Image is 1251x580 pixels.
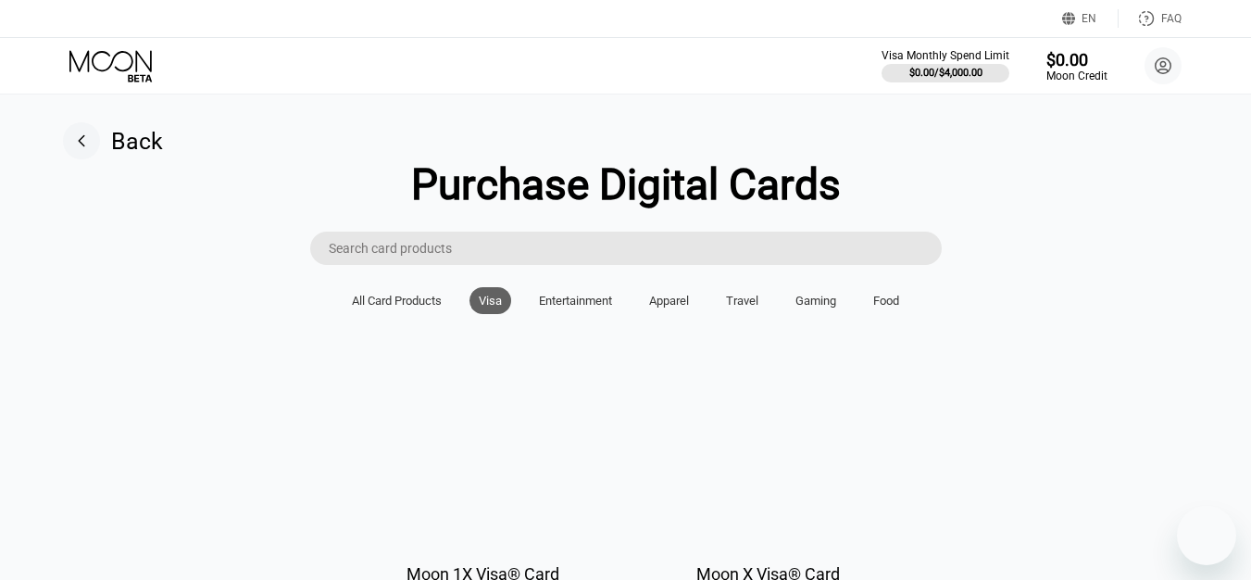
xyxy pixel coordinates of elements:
[649,294,689,308] div: Apparel
[909,67,982,79] div: $0.00 / $4,000.00
[479,294,502,308] div: Visa
[786,287,845,314] div: Gaming
[469,287,511,314] div: Visa
[882,49,1009,62] div: Visa Monthly Spend Limit
[1082,12,1096,25] div: EN
[352,294,442,308] div: All Card Products
[1062,9,1119,28] div: EN
[1046,50,1107,69] div: $0.00
[864,287,908,314] div: Food
[530,287,621,314] div: Entertainment
[640,287,698,314] div: Apparel
[717,287,768,314] div: Travel
[726,294,758,308] div: Travel
[411,159,841,209] div: Purchase Digital Cards
[1119,9,1182,28] div: FAQ
[111,128,163,155] div: Back
[329,232,942,265] input: Search card products
[63,122,163,159] div: Back
[539,294,612,308] div: Entertainment
[1046,50,1107,82] div: $0.00Moon Credit
[795,294,836,308] div: Gaming
[1161,12,1182,25] div: FAQ
[1177,506,1236,565] iframe: Button to launch messaging window
[873,294,899,308] div: Food
[1046,69,1107,82] div: Moon Credit
[882,49,1009,82] div: Visa Monthly Spend Limit$0.00/$4,000.00
[343,287,451,314] div: All Card Products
